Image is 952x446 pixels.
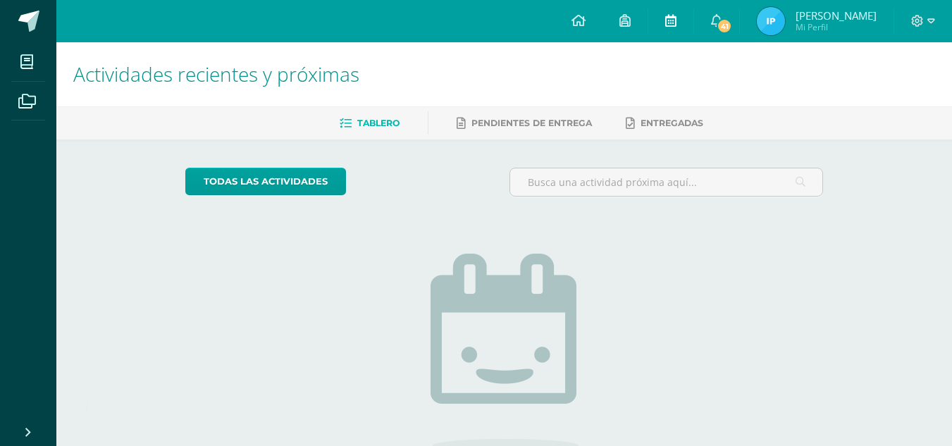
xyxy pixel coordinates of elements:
[641,118,703,128] span: Entregadas
[471,118,592,128] span: Pendientes de entrega
[340,112,400,135] a: Tablero
[796,8,877,23] span: [PERSON_NAME]
[626,112,703,135] a: Entregadas
[717,18,732,34] span: 41
[73,61,359,87] span: Actividades recientes y próximas
[757,7,785,35] img: d72ece5849e75a8ab3d9f762b2869359.png
[357,118,400,128] span: Tablero
[185,168,346,195] a: todas las Actividades
[796,21,877,33] span: Mi Perfil
[457,112,592,135] a: Pendientes de entrega
[510,168,822,196] input: Busca una actividad próxima aquí...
